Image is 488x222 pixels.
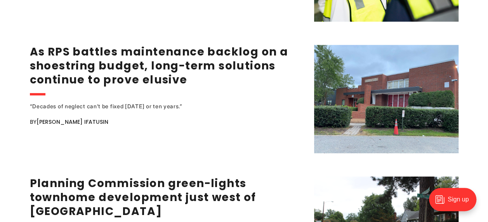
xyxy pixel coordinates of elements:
a: As RPS battles maintenance backlog on a shoestring budget, long-term solutions continue to prove ... [30,44,288,87]
a: Planning Commission green-lights townhome development just west of [GEOGRAPHIC_DATA] [30,176,256,219]
a: [PERSON_NAME] Ifatusin [36,118,108,126]
div: By [30,117,304,127]
div: “Decades of neglect can’t be fixed [DATE] or ten years.” [30,102,282,111]
iframe: portal-trigger [422,184,488,222]
img: As RPS battles maintenance backlog on a shoestring budget, long-term solutions continue to prove ... [314,45,458,153]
